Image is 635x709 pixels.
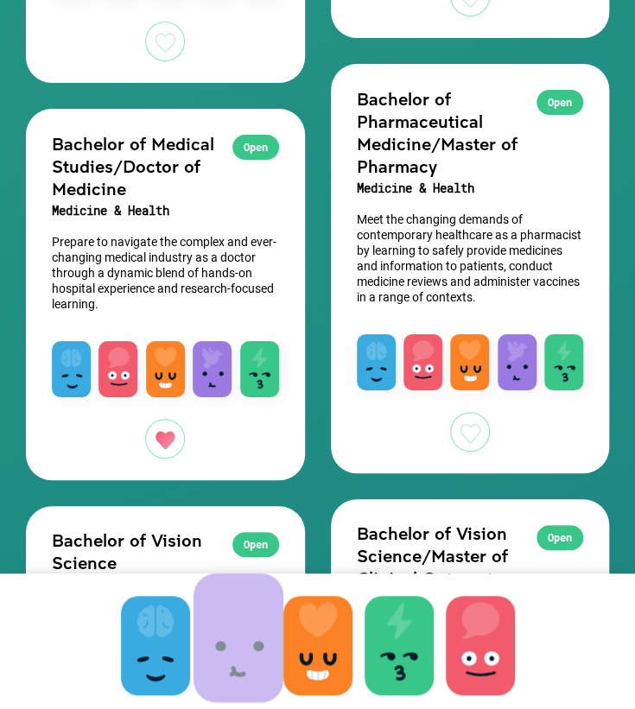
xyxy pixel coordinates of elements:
[331,64,610,473] a: OpenBachelor of Pharmaceutical Medicine/Master of PharmacyMedicine & HealthMeet the changing dema...
[232,532,279,557] div: Open
[537,90,583,115] div: Open
[52,132,279,199] h2: Bachelor of Medical Studies/Doctor of Medicine
[357,522,584,589] h2: Bachelor of Vision Science/Master of Clinical Optometry
[52,529,279,573] h2: Bachelor of Vision Science
[357,87,584,177] h2: Bachelor of Pharmaceutical Medicine/Master of Pharmacy
[26,109,305,480] a: OpenBachelor of Medical Studies/Doctor of MedicineMedicine & HealthPrepare to navigate the comple...
[537,525,583,550] div: Open
[52,234,279,312] p: Prepare to navigate the complex and ever-changing medical industry as a doctor through a dynamic ...
[52,199,279,222] h3: Medicine & Health
[357,177,584,199] h3: Medicine & Health
[232,135,279,160] div: Open
[357,212,584,305] p: Meet the changing demands of contemporary healthcare as a pharmacist by learning to safely provid...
